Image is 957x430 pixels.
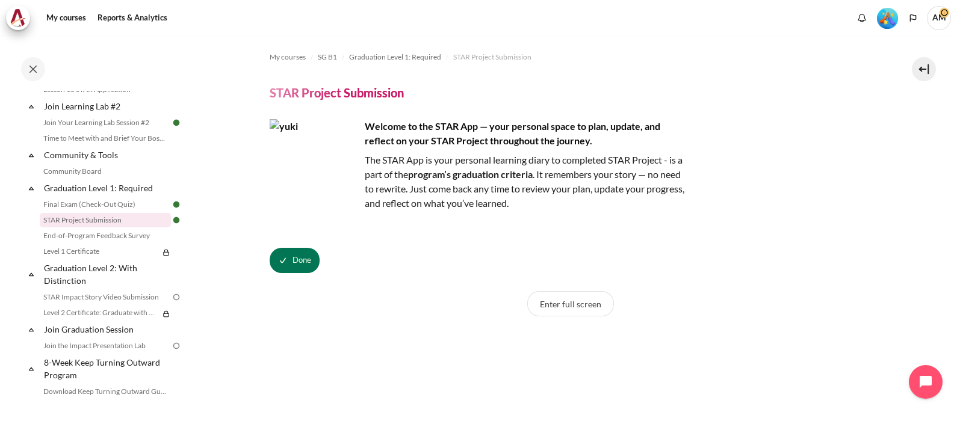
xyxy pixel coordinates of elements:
[42,180,171,196] a: Graduation Level 1: Required
[527,291,614,316] button: Enter full screen
[25,149,37,161] span: Collapse
[453,50,531,64] a: STAR Project Submission
[25,100,37,112] span: Collapse
[6,6,36,30] a: Architeck Architeck
[42,98,171,114] a: Join Learning Lab #2
[293,254,311,266] span: Done
[453,52,531,63] span: STAR Project Submission
[25,182,37,194] span: Collapse
[25,268,37,280] span: Collapse
[42,260,171,289] a: Graduation Level 2: With Distinction
[904,9,922,27] button: Languages
[853,9,871,27] div: Show notification window with no new notifications
[25,324,37,336] span: Collapse
[42,6,90,30] a: My courses
[270,85,404,100] h4: STAR Project Submission
[270,119,691,148] h4: Welcome to the STAR App — your personal space to plan, update, and reflect on your STAR Project t...
[270,52,306,63] span: My courses
[408,168,533,180] strong: program’s graduation criteria
[349,50,441,64] a: Graduation Level 1: Required
[40,197,171,212] a: Final Exam (Check-Out Quiz)
[42,147,171,163] a: Community & Tools
[877,8,898,29] img: Level #5
[270,248,320,273] button: STAR Project Submission is marked by api seac as done. Press to undo.
[927,6,951,30] span: AM
[42,354,171,383] a: 8-Week Keep Turning Outward Program
[10,9,26,27] img: Architeck
[25,363,37,375] span: Collapse
[270,153,691,210] p: The STAR App is your personal learning diary to completed STAR Project - is a part of the . It re...
[40,115,171,130] a: Join Your Learning Lab Session #2
[171,340,182,351] img: To do
[270,48,872,67] nav: Navigation bar
[40,244,159,259] a: Level 1 Certificate
[40,164,171,179] a: Community Board
[171,292,182,303] img: To do
[877,7,898,29] div: Level #5
[318,50,337,64] a: SG B1
[171,117,182,128] img: Done
[349,52,441,63] span: Graduation Level 1: Required
[40,131,171,146] a: Time to Meet with and Brief Your Boss #2
[40,213,171,227] a: STAR Project Submission
[270,50,306,64] a: My courses
[171,199,182,210] img: Done
[93,6,172,30] a: Reports & Analytics
[42,321,171,337] a: Join Graduation Session
[318,52,337,63] span: SG B1
[171,215,182,226] img: Done
[40,339,171,353] a: Join the Impact Presentation Lab
[927,6,951,30] a: User menu
[40,384,171,399] a: Download Keep Turning Outward Guide
[40,306,159,320] a: Level 2 Certificate: Graduate with Distinction
[872,7,903,29] a: Level #5
[270,119,360,209] img: yuki
[40,290,171,304] a: STAR Impact Story Video Submission
[40,229,171,243] a: End-of-Program Feedback Survey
